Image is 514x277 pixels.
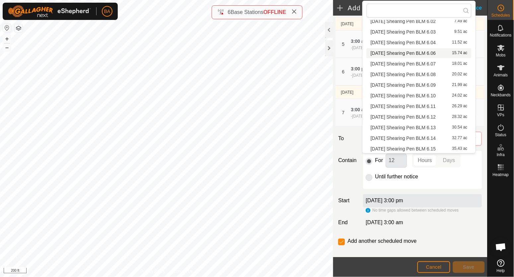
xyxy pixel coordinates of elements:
span: 26.29 ac [452,104,468,109]
li: 2025-09-11 Shearing Pen BLM 6.02 [367,16,472,26]
span: No time gaps allowed between scheduled moves [373,208,459,213]
span: [DATE] Shearing Pen BLM 6.11 [371,104,436,109]
a: Privacy Policy [140,268,165,274]
li: 2025-09-11 Shearing Pen BLM 6.03 [367,27,472,37]
span: [DATE] Shearing Pen BLM 6.06 [371,51,436,55]
span: 3:00 am [351,39,368,44]
label: End [336,219,361,227]
li: 2025-09-11 Shearing Pen BLM 6.15 [367,144,472,154]
li: 2025-09-11 Shearing Pen BLM 6.10 [367,91,472,101]
span: [DATE] Shearing Pen BLM 6.07 [371,61,436,66]
label: [DATE] 3:00 pm [366,198,404,204]
span: 18.01 ac [452,61,468,66]
span: [DATE] 3:00 am [352,73,380,78]
span: Neckbands [491,93,511,97]
li: 2025-09-11 Shearing Pen BLM 6.12 [367,112,472,122]
li: 2025-09-11 Shearing Pen BLM 6.09 [367,80,472,90]
li: 2025-09-11 Shearing Pen BLM 6.06 [367,48,472,58]
img: Gallagher Logo [8,5,91,17]
span: [DATE] Shearing Pen BLM 6.15 [371,146,436,151]
span: Help [497,269,505,273]
li: 2025-09-11 Shearing Pen BLM 6.13 [367,123,472,133]
div: Open chat [491,237,511,257]
span: [DATE] [341,90,354,95]
span: 30.54 ac [452,125,468,130]
span: 3:00 am [351,107,368,112]
span: 9.51 ac [455,30,468,34]
span: 6 [342,69,345,74]
button: Cancel [417,261,450,273]
span: Mobs [496,53,506,57]
li: 2025-09-11 Shearing Pen BLM 6.07 [367,59,472,69]
li: 2025-09-11 Shearing Pen BLM 6.14 [367,133,472,143]
span: [DATE] Shearing Pen BLM 6.12 [371,115,436,119]
div: - [351,72,380,78]
span: [DATE] Shearing Pen BLM 6.02 [371,19,436,24]
span: 6 [228,9,231,15]
label: For [375,158,383,163]
label: Until further notice [375,174,418,180]
li: 2025-09-11 Shearing Pen BLM 6.08 [367,69,472,79]
span: [DATE] 3:00 pm [352,46,380,50]
div: - [351,113,380,119]
span: [DATE] Shearing Pen BLM 6.03 [371,30,436,34]
button: Save [453,261,485,273]
span: Schedules [491,13,510,17]
a: Help [488,257,514,275]
button: + [3,35,11,43]
div: - [351,45,380,51]
span: [DATE] Shearing Pen BLM 6.09 [371,83,436,87]
label: Add another scheduled move [348,239,417,244]
li: 2025-09-11 Shearing Pen BLM 6.04 [367,38,472,47]
span: 7.49 ac [455,19,468,24]
li: 2025-09-11 Shearing Pen BLM 6.11 [367,101,472,111]
span: [DATE] Shearing Pen BLM 6.08 [371,72,436,77]
span: Animals [494,73,508,77]
span: [DATE] Shearing Pen BLM 6.13 [371,125,436,130]
span: Status [495,133,506,137]
span: 7 [342,110,345,115]
span: Heatmap [493,173,509,177]
h2: Add Move [337,4,454,12]
span: [DATE] 3:00 pm [352,114,380,119]
span: 11.52 ac [452,40,468,45]
span: Infra [497,153,505,157]
span: 24.02 ac [452,93,468,98]
span: [DATE] 3:00 am [366,220,404,226]
span: Cancel [426,264,442,270]
label: Contain [336,157,361,165]
span: [DATE] Shearing Pen BLM 6.04 [371,40,436,45]
span: 3:00 pm [351,66,369,71]
span: [DATE] Shearing Pen BLM 6.14 [371,136,436,140]
span: 15.74 ac [452,51,468,55]
span: 21.99 ac [452,83,468,87]
button: – [3,44,11,51]
label: Start [336,197,361,205]
span: 35.43 ac [452,146,468,151]
button: Reset Map [3,24,11,32]
span: Save [463,264,475,270]
label: To [336,132,361,146]
span: Base Stations [231,9,263,15]
span: 32.77 ac [452,136,468,140]
span: BA [104,8,110,15]
span: [DATE] Shearing Pen BLM 6.10 [371,93,436,98]
span: 5 [342,42,345,47]
span: [DATE] [341,22,354,26]
span: VPs [497,113,504,117]
span: Notifications [490,33,512,37]
span: 20.02 ac [452,72,468,77]
span: OFFLINE [263,9,286,15]
a: Contact Us [173,268,193,274]
button: Map Layers [15,24,23,32]
span: 28.32 ac [452,115,468,119]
